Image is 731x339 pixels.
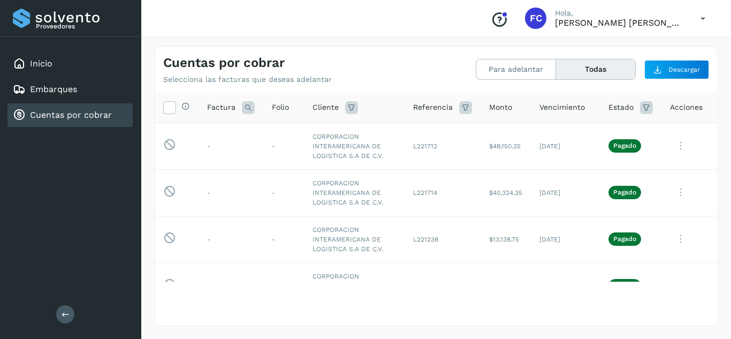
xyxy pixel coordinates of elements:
[199,262,263,309] td: -
[7,103,133,127] div: Cuentas por cobrar
[199,123,263,169] td: -
[668,65,700,74] span: Descargar
[163,55,285,71] h4: Cuentas por cobrar
[531,262,600,309] td: [DATE]
[613,189,636,196] p: Pagado
[313,102,339,113] span: Cliente
[263,169,304,216] td: -
[405,262,481,309] td: L221239
[30,58,52,69] a: Inicio
[30,84,77,94] a: Embarques
[36,22,128,30] p: Proveedores
[481,123,531,169] td: $48,150.35
[263,262,304,309] td: -
[670,102,703,113] span: Acciones
[163,75,332,84] p: Selecciona las facturas que deseas adelantar
[489,102,512,113] span: Monto
[405,123,481,169] td: L221712
[481,216,531,262] td: $13,138.75
[413,102,453,113] span: Referencia
[608,102,634,113] span: Estado
[481,169,531,216] td: $40,324.35
[555,9,683,18] p: Hola,
[30,110,112,120] a: Cuentas por cobrar
[539,102,585,113] span: Vencimiento
[304,216,405,262] td: CORPORACION INTERAMERICANA DE LOGISTICA S.A DE C.V.
[644,60,709,79] button: Descargar
[304,169,405,216] td: CORPORACION INTERAMERICANA DE LOGISTICA S.A DE C.V.
[263,123,304,169] td: -
[531,216,600,262] td: [DATE]
[531,169,600,216] td: [DATE]
[7,78,133,101] div: Embarques
[476,59,556,79] button: Para adelantar
[207,102,235,113] span: Factura
[263,216,304,262] td: -
[613,142,636,149] p: Pagado
[613,235,636,243] p: Pagado
[481,262,531,309] td: $25,749.38
[272,102,289,113] span: Folio
[555,18,683,28] p: FRANCO CUEVAS CLARA
[405,169,481,216] td: L221714
[304,123,405,169] td: CORPORACION INTERAMERICANA DE LOGISTICA S.A DE C.V.
[556,59,635,79] button: Todas
[7,52,133,76] div: Inicio
[199,216,263,262] td: -
[531,123,600,169] td: [DATE]
[304,262,405,309] td: CORPORACION INTERAMERICANA DE LOGISTICA S.A DE C.V.
[199,169,263,216] td: -
[405,216,481,262] td: L221238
